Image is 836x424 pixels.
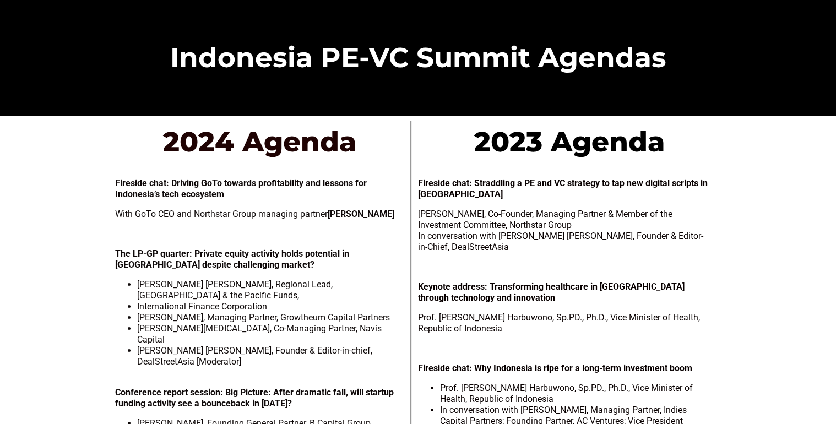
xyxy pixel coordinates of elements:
b: The LP-GP quarter: Private equity activity holds potential in [GEOGRAPHIC_DATA] despite challengi... [115,248,349,270]
p: 2023 Agenda [403,121,736,162]
li: [PERSON_NAME] [PERSON_NAME], Regional Lead, [GEOGRAPHIC_DATA] & the Pacific Funds, [137,279,404,301]
li: [PERSON_NAME], Managing Partner, Growtheum Capital Partners [137,312,404,323]
h2: Indonesia PE-VC Summit Agendas [110,44,726,72]
p: [PERSON_NAME], Co-Founder, Managing Partner & Member of the Investment Committee, Northstar Group... [418,209,711,253]
li: [PERSON_NAME] [PERSON_NAME], Founder & Editor-in-chief, DealStreetAsia [Moderator] [137,345,404,367]
li: Prof. [PERSON_NAME] Harbuwono, Sp.PD., Ph.D., Vice Minister of Health, Republic of Indonesia [440,383,711,405]
p: With GoTo CEO and Northstar Group managing partner [115,209,404,220]
b: Conference report session: Big Picture: After dramatic fall, will startup funding activity see a ... [115,387,394,409]
b: [PERSON_NAME] [328,209,394,219]
b: Fireside chat: Why Indonesia is ripe for a long-term investment boom [418,363,692,373]
b: Fireside chat: Driving GoTo towards profitability and lessons for Indonesia’s tech ecosystem [115,178,367,199]
p: 2024 Agenda [100,121,420,162]
strong: Keynote address: Transforming healthcare in [GEOGRAPHIC_DATA] through technology and innovation [418,281,685,303]
p: Prof. [PERSON_NAME] Harbuwono, Sp.PD., Ph.D., Vice Minister of Health, Republic of Indonesia [418,312,711,334]
li: International Finance Corporation [137,301,404,312]
li: [PERSON_NAME][MEDICAL_DATA], Co-Managing Partner, Navis Capital [137,323,404,345]
b: Fireside chat: Straddling a PE and VC strategy to tap new digital scripts in [GEOGRAPHIC_DATA] [418,178,708,199]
